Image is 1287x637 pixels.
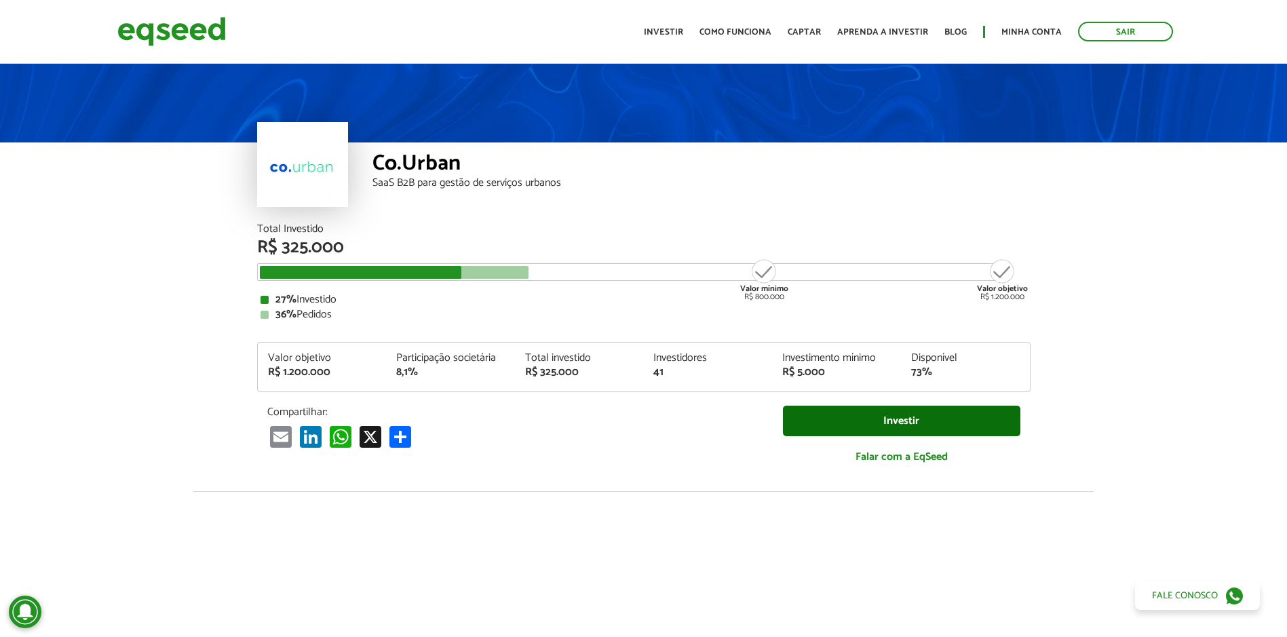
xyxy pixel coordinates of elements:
a: LinkedIn [297,425,324,448]
div: Co.Urban [372,153,1031,178]
div: Valor objetivo [268,353,377,364]
a: Captar [788,28,821,37]
div: R$ 325.000 [525,367,634,378]
a: Blog [944,28,967,37]
div: SaaS B2B para gestão de serviços urbanos [372,178,1031,189]
div: Investimento mínimo [782,353,891,364]
a: Fale conosco [1135,581,1260,610]
div: R$ 1.200.000 [268,367,377,378]
div: Total investido [525,353,634,364]
a: Investir [783,406,1020,436]
div: Total Investido [257,224,1031,235]
div: 8,1% [396,367,505,378]
strong: 27% [275,290,296,309]
div: Investido [261,294,1027,305]
div: R$ 1.200.000 [977,258,1028,301]
a: Como funciona [699,28,771,37]
a: Minha conta [1001,28,1062,37]
div: R$ 5.000 [782,367,891,378]
div: Participação societária [396,353,505,364]
div: Disponível [911,353,1020,364]
img: EqSeed [117,14,226,50]
p: Compartilhar: [267,406,763,419]
div: 41 [653,367,762,378]
a: Compartilhar [387,425,414,448]
strong: Valor objetivo [977,282,1028,295]
a: Investir [644,28,683,37]
div: 73% [911,367,1020,378]
a: Falar com a EqSeed [783,443,1020,471]
a: X [357,425,384,448]
div: R$ 800.000 [739,258,790,301]
div: R$ 325.000 [257,239,1031,256]
a: Email [267,425,294,448]
a: WhatsApp [327,425,354,448]
div: Pedidos [261,309,1027,320]
a: Aprenda a investir [837,28,928,37]
a: Sair [1078,22,1173,41]
strong: Valor mínimo [740,282,788,295]
strong: 36% [275,305,296,324]
div: Investidores [653,353,762,364]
